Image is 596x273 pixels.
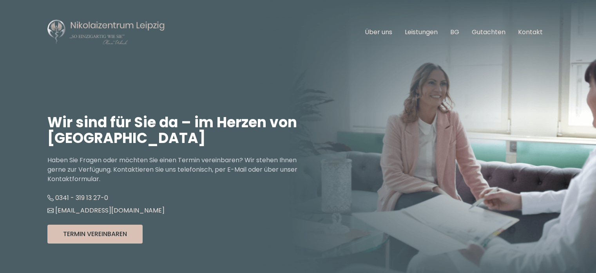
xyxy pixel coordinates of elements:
[472,27,505,37] a: Gutachten
[47,193,108,202] a: 0341 - 319 13 27-0
[365,27,392,37] a: Über uns
[47,206,165,215] a: [EMAIL_ADDRESS][DOMAIN_NAME]
[518,27,543,37] a: Kontakt
[47,225,143,244] button: Termin Vereinbaren
[47,156,298,184] p: Haben Sie Fragen oder möchten Sie einen Termin vereinbaren? Wir stehen Ihnen gerne zur Verfügung....
[450,27,459,37] a: BG
[47,115,298,146] h1: Wir sind für Sie da – im Herzen von [GEOGRAPHIC_DATA]
[405,27,438,37] a: Leistungen
[47,19,165,46] img: Nikolaizentrum Leipzig Logo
